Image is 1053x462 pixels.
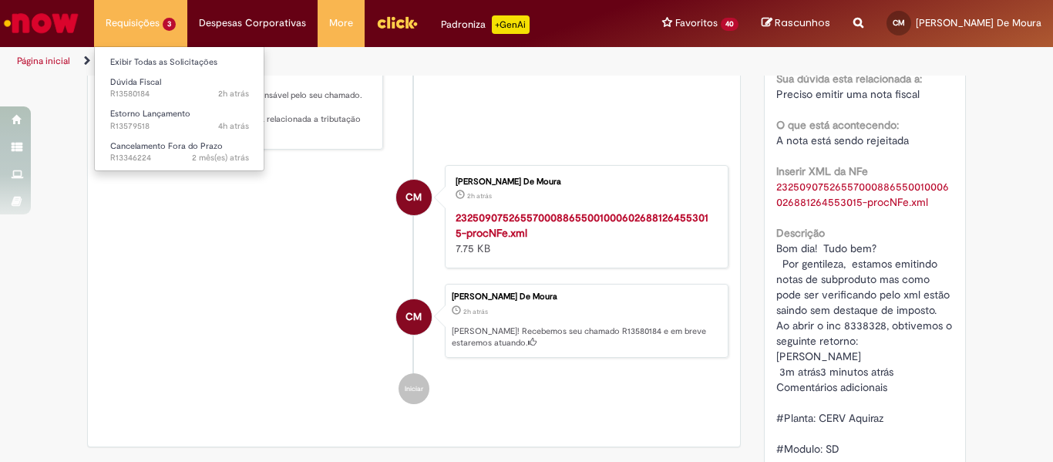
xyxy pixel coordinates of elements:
span: CM [893,18,905,28]
li: Cicero Tarciano Silva De Moura [99,284,728,358]
span: Preciso emitir uma nota fiscal [776,87,920,101]
div: Padroniza [441,15,530,34]
div: [PERSON_NAME] De Moura [452,292,720,302]
a: Aberto R13579518 : Estorno Lançamento [95,106,264,134]
div: [PERSON_NAME] De Moura [456,177,712,187]
b: O que está acontecendo: [776,118,899,132]
ul: Trilhas de página [12,47,691,76]
span: Estorno Lançamento [110,108,190,120]
div: 7.75 KB [456,210,712,256]
span: [PERSON_NAME] De Moura [916,16,1041,29]
a: Aberto R13346224 : Cancelamento Fora do Prazo [95,138,264,167]
span: R13346224 [110,152,249,164]
span: Rascunhos [775,15,830,30]
span: 2h atrás [463,307,488,316]
span: 2 mês(es) atrás [192,152,249,164]
a: Exibir Todas as Solicitações [95,54,264,71]
span: Requisições [106,15,160,31]
span: R13579518 [110,120,249,133]
b: Inserir XML da NFe [776,164,868,178]
ul: Requisições [94,46,264,171]
span: Favoritos [675,15,718,31]
b: Sua dúvida esta relacionada a: [776,72,922,86]
span: Cancelamento Fora do Prazo [110,140,223,152]
span: 2h atrás [467,191,492,201]
span: Despesas Corporativas [199,15,306,31]
b: Descrição [776,226,825,240]
div: Cicero Tarciano Silva De Moura [396,180,432,215]
span: A nota está sendo rejeitada [776,133,909,147]
span: CM [405,298,422,336]
img: click_logo_yellow_360x200.png [376,11,418,34]
div: Cicero Tarciano Silva De Moura [396,299,432,335]
span: Dúvida Fiscal [110,76,161,88]
p: +GenAi [492,15,530,34]
span: CM [405,179,422,216]
span: 3 [163,18,176,31]
time: 30/09/2025 09:44:21 [463,307,488,316]
a: Download de 23250907526557000886550010006026881264553015-procNFe.xml [776,180,949,209]
span: R13580184 [110,88,249,100]
time: 30/09/2025 07:26:04 [218,120,249,132]
a: Rascunhos [762,16,830,31]
p: [PERSON_NAME]! Recebemos seu chamado R13580184 e em breve estaremos atuando. [452,325,720,349]
span: 40 [721,18,738,31]
span: 2h atrás [218,88,249,99]
a: 23250907526557000886550010006026881264553015-procNFe.xml [456,211,708,240]
span: 4h atrás [218,120,249,132]
a: Página inicial [17,55,70,67]
time: 01/08/2025 15:10:11 [192,152,249,164]
a: Aberto R13580184 : Dúvida Fiscal [95,74,264,103]
span: More [329,15,353,31]
img: ServiceNow [2,8,81,39]
time: 30/09/2025 09:39:22 [467,191,492,201]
